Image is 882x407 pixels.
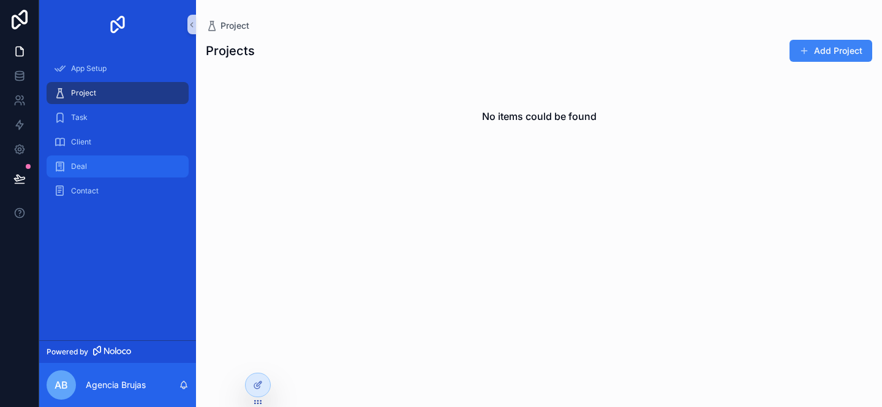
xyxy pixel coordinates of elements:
[47,58,189,80] a: App Setup
[71,113,88,122] span: Task
[47,82,189,104] a: Project
[790,40,872,62] button: Add Project
[71,88,96,98] span: Project
[39,340,196,363] a: Powered by
[47,131,189,153] a: Client
[86,379,146,391] p: Agencia Brujas
[71,137,91,147] span: Client
[206,42,255,59] h1: Projects
[482,109,597,124] h2: No items could be found
[47,347,88,357] span: Powered by
[108,15,127,34] img: App logo
[71,162,87,171] span: Deal
[55,378,68,392] span: AB
[221,20,249,32] span: Project
[47,155,189,177] a: Deal
[39,49,196,340] div: scrollable content
[71,64,107,73] span: App Setup
[47,180,189,202] a: Contact
[47,106,189,129] a: Task
[206,20,249,32] a: Project
[71,186,99,196] span: Contact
